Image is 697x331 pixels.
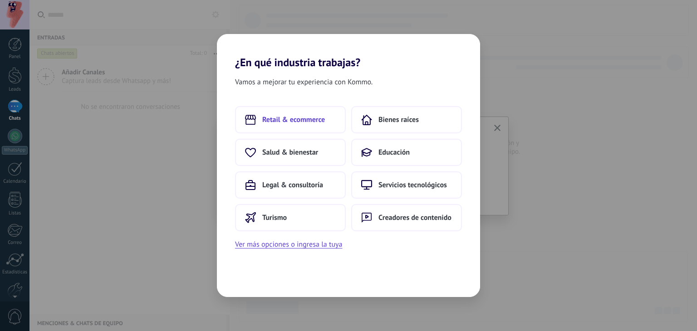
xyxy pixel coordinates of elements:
span: Legal & consultoría [262,180,323,190]
span: Turismo [262,213,287,222]
button: Servicios tecnológicos [351,171,462,199]
button: Educación [351,139,462,166]
span: Salud & bienestar [262,148,318,157]
button: Creadores de contenido [351,204,462,231]
button: Legal & consultoría [235,171,346,199]
span: Bienes raíces [378,115,419,124]
span: Vamos a mejorar tu experiencia con Kommo. [235,76,373,88]
span: Retail & ecommerce [262,115,325,124]
span: Creadores de contenido [378,213,452,222]
button: Bienes raíces [351,106,462,133]
button: Retail & ecommerce [235,106,346,133]
span: Educación [378,148,410,157]
button: Turismo [235,204,346,231]
span: Servicios tecnológicos [378,180,447,190]
button: Ver más opciones o ingresa la tuya [235,239,342,250]
button: Salud & bienestar [235,139,346,166]
h2: ¿En qué industria trabajas? [217,34,480,69]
